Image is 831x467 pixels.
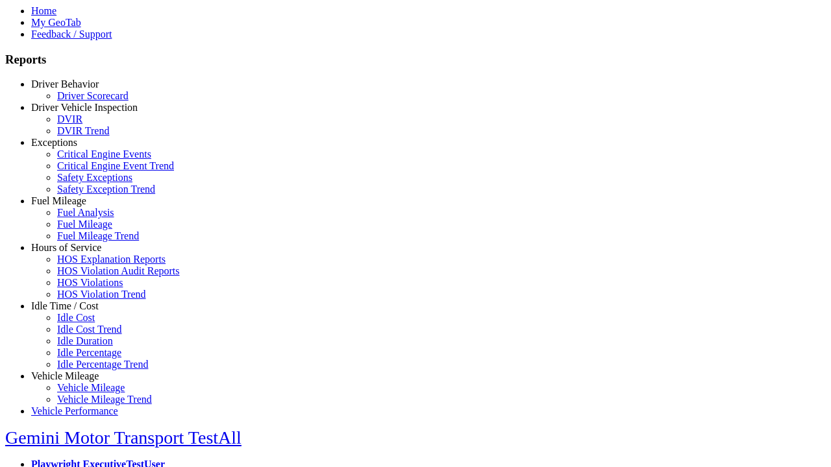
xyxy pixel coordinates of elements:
a: Home [31,5,56,16]
a: Critical Engine Events [57,149,151,160]
a: My GeoTab [31,17,81,28]
a: Idle Cost [57,312,95,323]
a: Idle Cost Trend [57,324,122,335]
a: Driver Behavior [31,78,99,90]
a: Vehicle Mileage [57,382,125,393]
a: Fuel Mileage [31,195,86,206]
a: Idle Percentage Trend [57,359,148,370]
a: HOS Violation Trend [57,289,146,300]
a: Safety Exception Trend [57,184,155,195]
a: DVIR Trend [57,125,109,136]
a: Idle Percentage [57,347,121,358]
a: Hours of Service [31,242,101,253]
h3: Reports [5,53,826,67]
a: Vehicle Performance [31,405,118,416]
a: HOS Violations [57,277,123,288]
a: Idle Time / Cost [31,300,99,311]
a: Safety Exceptions [57,172,132,183]
a: Driver Vehicle Inspection [31,102,138,113]
a: DVIR [57,114,82,125]
a: Feedback / Support [31,29,112,40]
a: Vehicle Mileage Trend [57,394,152,405]
a: Fuel Analysis [57,207,114,218]
a: Vehicle Mileage [31,370,99,381]
a: Gemini Motor Transport TestAll [5,427,242,448]
a: Fuel Mileage Trend [57,230,139,241]
a: Exceptions [31,137,77,148]
a: Fuel Mileage [57,219,112,230]
a: HOS Explanation Reports [57,254,166,265]
a: Driver Scorecard [57,90,129,101]
a: HOS Violation Audit Reports [57,265,180,276]
a: Idle Duration [57,335,113,346]
a: Critical Engine Event Trend [57,160,174,171]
